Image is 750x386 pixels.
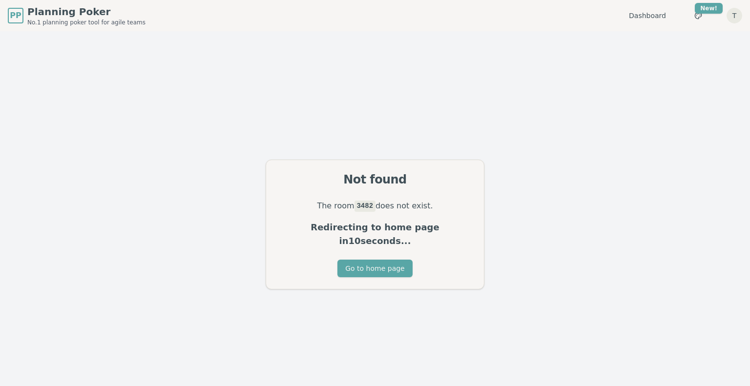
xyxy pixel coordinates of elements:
span: PP [10,10,21,21]
button: Go to home page [337,260,412,277]
span: Planning Poker [27,5,146,19]
div: New! [695,3,723,14]
code: 3482 [354,201,375,211]
p: Redirecting to home page in 10 seconds... [278,221,472,248]
span: No.1 planning poker tool for agile teams [27,19,146,26]
a: PPPlanning PokerNo.1 planning poker tool for agile teams [8,5,146,26]
p: The room does not exist. [278,199,472,213]
div: Not found [278,172,472,187]
button: New! [689,7,707,24]
button: T [727,8,742,23]
a: Dashboard [629,11,666,20]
